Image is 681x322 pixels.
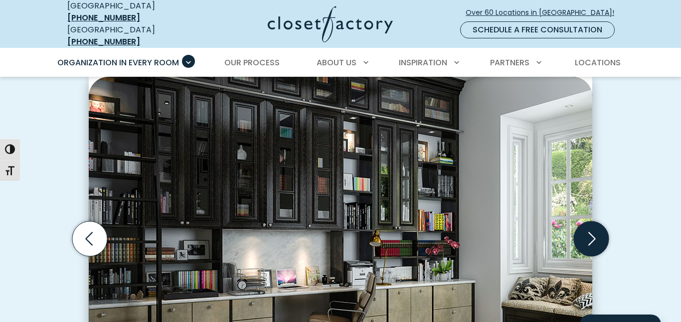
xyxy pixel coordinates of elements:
[570,217,613,260] button: Next slide
[67,24,189,48] div: [GEOGRAPHIC_DATA]
[317,57,356,68] span: About Us
[67,12,140,23] a: [PHONE_NUMBER]
[57,57,179,68] span: Organization in Every Room
[224,57,280,68] span: Our Process
[268,6,393,42] img: Closet Factory Logo
[399,57,447,68] span: Inspiration
[490,57,529,68] span: Partners
[50,49,631,77] nav: Primary Menu
[575,57,621,68] span: Locations
[466,7,622,18] span: Over 60 Locations in [GEOGRAPHIC_DATA]!
[67,36,140,47] a: [PHONE_NUMBER]
[68,217,111,260] button: Previous slide
[465,4,623,21] a: Over 60 Locations in [GEOGRAPHIC_DATA]!
[460,21,615,38] a: Schedule a Free Consultation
